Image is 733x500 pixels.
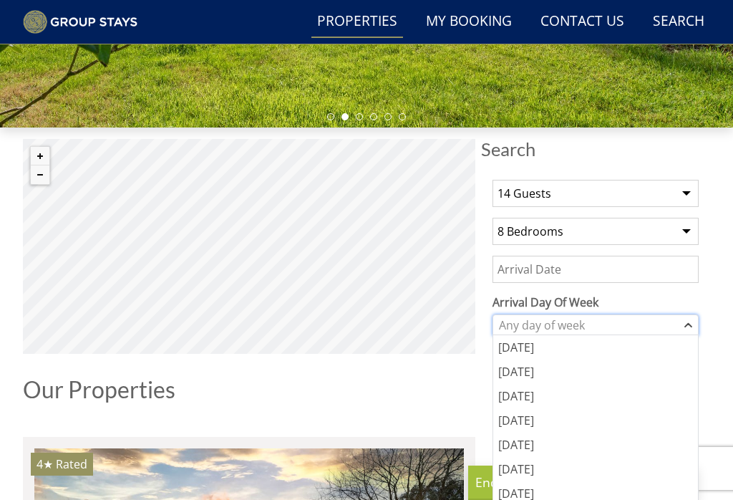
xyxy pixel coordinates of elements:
input: Arrival Date [492,256,699,283]
h1: Our Properties [23,377,475,402]
canvas: Map [23,139,475,354]
div: Any day of week [495,317,681,333]
span: Rated [56,456,87,472]
div: Combobox [492,314,699,336]
img: Group Stays [23,10,137,34]
div: [DATE] [493,384,698,408]
button: Zoom in [31,147,49,165]
span: BELLUS has a 4 star rating under the Quality in Tourism Scheme [37,456,53,472]
a: Properties [311,6,403,38]
div: [DATE] [493,335,698,360]
a: Contact Us [535,6,630,38]
div: [DATE] [493,360,698,384]
label: Arrival Day Of Week [492,294,699,311]
p: Enquire Now [475,473,690,491]
span: Search [481,139,710,159]
div: [DATE] [493,408,698,433]
a: My Booking [420,6,518,38]
div: [DATE] [493,457,698,481]
a: Search [647,6,710,38]
button: Zoom out [31,165,49,184]
div: [DATE] [493,433,698,457]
